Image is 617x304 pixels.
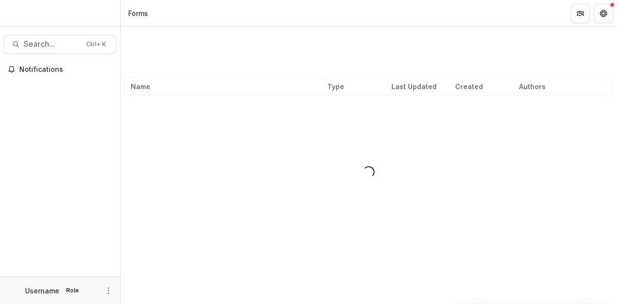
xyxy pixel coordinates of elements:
[594,4,613,23] button: Get Help
[391,81,437,92] span: Last Updated
[571,4,590,23] button: Partners
[455,81,483,92] span: Created
[19,66,112,74] span: Notifications
[131,81,150,92] span: Name
[24,40,80,49] span: Search...
[84,39,108,50] div: Ctrl + K
[4,62,116,77] button: Notifications
[327,81,344,92] span: Type
[63,286,82,295] p: Role
[519,81,546,92] span: Authors
[25,286,59,296] p: Username
[103,285,114,296] button: More
[128,8,148,18] div: Forms
[124,6,152,20] nav: breadcrumb
[4,35,116,54] button: Search...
